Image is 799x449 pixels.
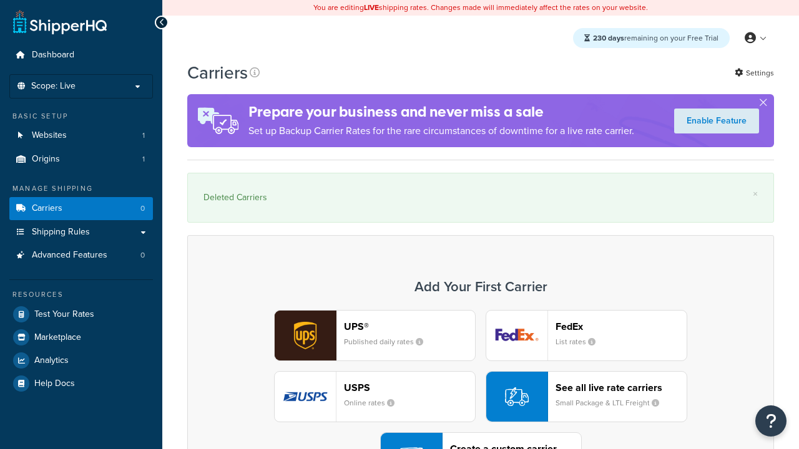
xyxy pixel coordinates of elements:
[187,94,248,147] img: ad-rules-rateshop-fe6ec290ccb7230408bd80ed9643f0289d75e0ffd9eb532fc0e269fcd187b520.png
[9,197,153,220] li: Carriers
[9,148,153,171] a: Origins 1
[486,371,687,422] button: See all live rate carriersSmall Package & LTL Freight
[142,154,145,165] span: 1
[34,309,94,320] span: Test Your Rates
[34,355,69,366] span: Analytics
[9,111,153,122] div: Basic Setup
[9,183,153,194] div: Manage Shipping
[34,332,81,343] span: Marketplace
[9,372,153,395] a: Help Docs
[735,64,774,82] a: Settings
[9,148,153,171] li: Origins
[9,244,153,267] li: Advanced Features
[275,372,336,422] img: usps logo
[486,311,547,360] img: fedEx logo
[556,336,605,347] small: List rates
[32,227,90,238] span: Shipping Rules
[187,60,248,85] h1: Carriers
[9,303,153,326] a: Test Your Rates
[344,382,475,393] header: USPS
[9,197,153,220] a: Carriers 0
[344,397,404,408] small: Online rates
[364,2,379,13] b: LIVE
[142,130,145,141] span: 1
[9,326,153,349] a: Marketplace
[248,102,634,122] h4: Prepare your business and never miss a sale
[200,279,761,294] h3: Add Your First Carrier
[34,379,75,389] span: Help Docs
[9,349,153,372] a: Analytics
[9,221,153,244] a: Shipping Rules
[32,154,60,165] span: Origins
[755,405,787,437] button: Open Resource Center
[556,382,687,393] header: See all live rate carriers
[274,371,476,422] button: usps logoUSPSOnline rates
[275,311,336,360] img: ups logo
[486,310,687,361] button: fedEx logoFedExList rates
[593,32,624,44] strong: 230 days
[9,124,153,147] li: Websites
[556,321,687,332] header: FedEx
[32,203,62,214] span: Carriers
[32,130,67,141] span: Websites
[248,122,634,140] p: Set up Backup Carrier Rates for the rare circumstances of downtime for a live rate carrier.
[9,289,153,300] div: Resources
[31,81,76,92] span: Scope: Live
[9,124,153,147] a: Websites 1
[344,336,433,347] small: Published daily rates
[344,321,475,332] header: UPS®
[140,250,145,261] span: 0
[9,244,153,267] a: Advanced Features 0
[140,203,145,214] span: 0
[32,250,107,261] span: Advanced Features
[203,189,758,206] div: Deleted Carriers
[505,385,529,408] img: icon-carrier-liverate-becf4550.svg
[32,50,74,60] span: Dashboard
[274,310,476,361] button: ups logoUPS®Published daily rates
[674,109,759,133] a: Enable Feature
[573,28,730,48] div: remaining on your Free Trial
[753,189,758,199] a: ×
[9,44,153,67] a: Dashboard
[556,397,669,408] small: Small Package & LTL Freight
[13,9,107,34] a: ShipperHQ Home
